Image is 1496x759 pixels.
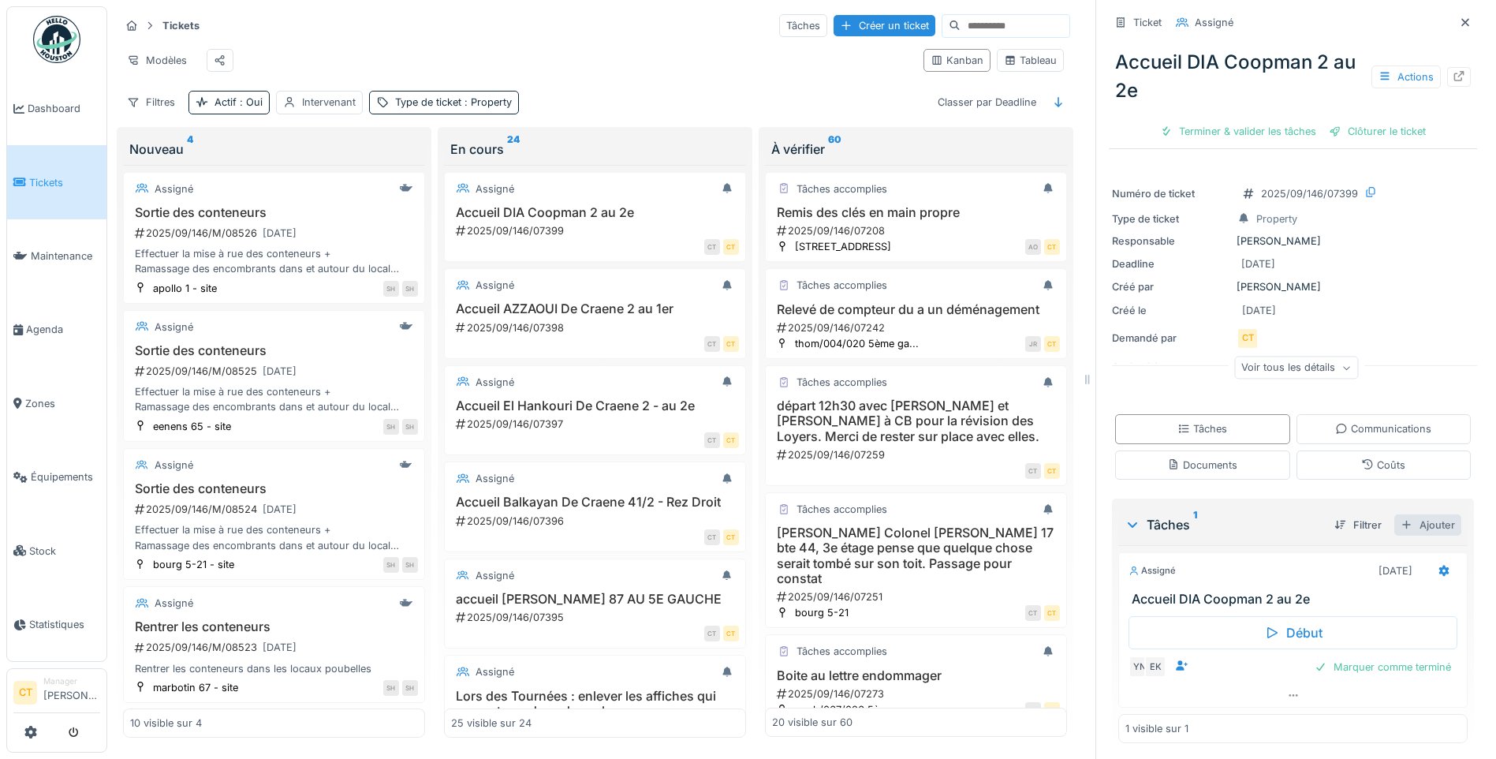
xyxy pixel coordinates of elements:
[507,140,520,159] sup: 24
[775,320,1060,335] div: 2025/09/146/07242
[772,668,1060,683] h3: Boite au lettre endommager
[1112,279,1230,294] div: Créé par
[130,619,418,634] h3: Rentrer les conteneurs
[454,320,739,335] div: 2025/09/146/07398
[451,205,739,220] h3: Accueil DIA Coopman 2 au 2e
[796,644,887,659] div: Tâches accomplies
[29,544,100,559] span: Stock
[130,384,418,414] div: Effectuer la mise à rue des conteneurs + Ramassage des encombrants dans et autour du local conten...
[31,469,100,484] span: Équipements
[1242,303,1276,318] div: [DATE]
[451,495,739,510] h3: Accueil Balkayan De Craene 41/2 - Rez Droit
[7,514,106,587] a: Stock
[723,529,739,545] div: CT
[130,481,418,496] h3: Sortie des conteneurs
[451,689,739,719] h3: Lors des Tournées : enlever les affiches qui ne sont pas dans des valves
[1025,605,1041,621] div: CT
[43,675,100,687] div: Manager
[1335,421,1431,436] div: Communications
[476,181,514,196] div: Assigné
[395,95,512,110] div: Type de ticket
[1112,256,1230,271] div: Deadline
[723,626,739,641] div: CT
[7,440,106,514] a: Équipements
[451,301,739,316] h3: Accueil AZZAOUI De Craene 2 au 1er
[772,302,1060,317] h3: Relevé de compteur du a un déménagement
[450,140,740,159] div: En cours
[1361,458,1405,473] div: Coûts
[772,398,1060,444] h3: départ 12h30 avec [PERSON_NAME] et [PERSON_NAME] à CB pour la révision des Loyers. Merci de reste...
[263,226,297,241] div: [DATE]
[1129,656,1151,678] div: YN
[130,205,418,220] h3: Sortie des conteneurs
[13,675,100,713] a: CT Manager[PERSON_NAME]
[1133,15,1162,30] div: Ticket
[1241,256,1275,271] div: [DATE]
[931,91,1043,114] div: Classer par Deadline
[795,702,914,717] div: marb/067/026 5ème - ...
[153,419,231,434] div: eenens 65 - site
[130,246,418,276] div: Effectuer la mise à rue des conteneurs + Ramassage des encombrants dans et autour du local conten...
[1328,514,1388,536] div: Filtrer
[7,293,106,366] a: Agenda
[120,91,182,114] div: Filtres
[130,522,418,552] div: Effectuer la mise à rue des conteneurs + Ramassage des encombrants dans et autour du local conten...
[215,95,263,110] div: Actif
[1025,336,1041,352] div: JR
[704,239,720,255] div: CT
[1044,605,1060,621] div: CT
[476,471,514,486] div: Assigné
[263,640,297,655] div: [DATE]
[1112,211,1230,226] div: Type de ticket
[29,175,100,190] span: Tickets
[153,680,238,695] div: marbotin 67 - site
[771,140,1061,159] div: À vérifier
[402,557,418,573] div: SH
[129,140,419,159] div: Nouveau
[1112,303,1230,318] div: Créé le
[723,336,739,352] div: CT
[1112,186,1230,201] div: Numéro de ticket
[454,223,739,238] div: 2025/09/146/07399
[1167,458,1237,473] div: Documents
[7,588,106,661] a: Statistiques
[828,140,841,159] sup: 60
[155,181,193,196] div: Assigné
[1132,592,1461,607] h3: Accueil DIA Coopman 2 au 2e
[704,432,720,448] div: CT
[402,680,418,696] div: SH
[133,637,418,657] div: 2025/09/146/M/08523
[1371,65,1441,88] div: Actions
[7,219,106,293] a: Maintenance
[451,592,739,607] h3: accueil [PERSON_NAME] 87 AU 5E GAUCHE
[454,514,739,529] div: 2025/09/146/07396
[383,680,399,696] div: SH
[1234,357,1358,379] div: Voir tous les détails
[1112,331,1230,346] div: Demandé par
[1125,721,1188,736] div: 1 visible sur 1
[1025,702,1041,718] div: AO
[795,336,919,351] div: thom/004/020 5ème ga...
[1112,279,1474,294] div: [PERSON_NAME]
[476,278,514,293] div: Assigné
[43,675,100,709] li: [PERSON_NAME]
[130,661,418,676] div: Rentrer les conteneurs dans les locaux poubelles
[1044,463,1060,479] div: CT
[795,605,849,620] div: bourg 5-21
[383,419,399,435] div: SH
[31,249,100,264] span: Maintenance
[1256,211,1297,226] div: Property
[33,16,80,63] img: Badge_color-CXgf-gQk.svg
[1195,15,1233,30] div: Assigné
[796,278,887,293] div: Tâches accomplies
[133,223,418,243] div: 2025/09/146/M/08526
[704,626,720,641] div: CT
[796,375,887,390] div: Tâches accomplies
[153,281,217,296] div: apollo 1 - site
[402,281,418,297] div: SH
[130,343,418,358] h3: Sortie des conteneurs
[476,568,514,583] div: Assigné
[772,205,1060,220] h3: Remis des clés en main propre
[130,716,202,731] div: 10 visible sur 4
[476,375,514,390] div: Assigné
